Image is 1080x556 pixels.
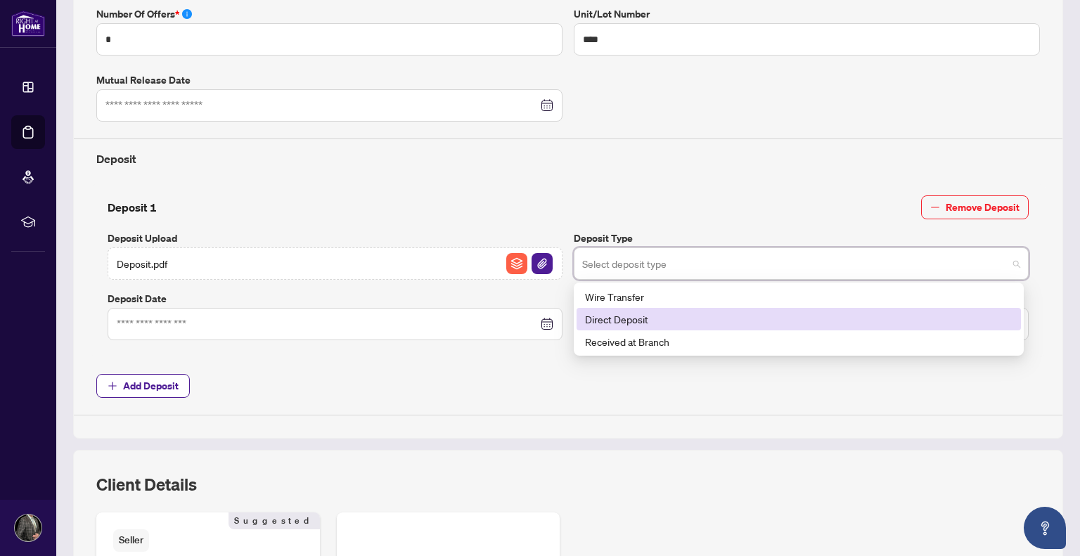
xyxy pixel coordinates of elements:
div: Direct Deposit [577,308,1021,330]
span: Deposit.pdfFile ArchiveFile Attachement [108,247,562,280]
label: Deposit Date [108,291,562,306]
button: File Attachement [531,252,553,275]
label: Deposit Upload [108,231,562,246]
button: Add Deposit [96,374,190,398]
div: Direct Deposit [585,311,1012,327]
h4: Deposit 1 [108,199,157,216]
button: Open asap [1024,507,1066,549]
span: Remove Deposit [946,196,1020,219]
img: File Archive [506,253,527,274]
span: Deposit.pdf [117,256,167,271]
span: Seller [113,529,149,551]
h4: Deposit [96,150,1040,167]
div: Received at Branch [585,334,1012,349]
label: Unit/Lot Number [574,6,1040,22]
img: Profile Icon [15,515,41,541]
span: Add Deposit [123,375,179,397]
button: File Archive [506,252,528,275]
span: Suggested [229,512,320,529]
span: info-circle [182,9,192,19]
img: logo [11,11,45,37]
div: Wire Transfer [585,289,1012,304]
button: Remove Deposit [921,195,1029,219]
label: Mutual Release Date [96,72,562,88]
div: Received at Branch [577,330,1021,353]
label: Deposit Type [574,231,1029,246]
span: plus [108,381,117,391]
h2: Client Details [96,473,197,496]
img: File Attachement [532,253,553,274]
span: minus [930,202,940,212]
div: Wire Transfer [577,285,1021,308]
label: Number of offers [96,6,562,22]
